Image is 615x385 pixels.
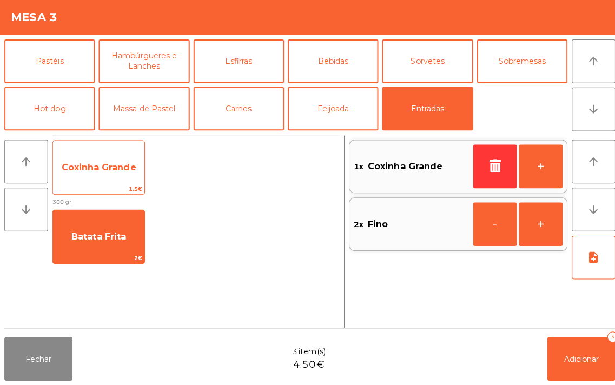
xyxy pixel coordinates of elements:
span: 1.5€ [52,185,143,196]
span: Batata Frita [71,233,125,243]
button: note_add [567,237,611,280]
button: Carnes [192,89,282,132]
button: Hot dog [4,89,94,132]
button: + [515,147,558,190]
span: 4.50€ [291,357,322,372]
span: 1x [351,160,361,176]
span: 300 gr [52,198,337,209]
button: Adicionar3 [543,337,611,381]
button: Esfirras [192,42,282,85]
i: arrow_upward [19,157,32,170]
i: arrow_downward [583,204,596,217]
button: Massa de Pastel [98,89,188,132]
h4: Mesa 3 [11,12,57,28]
i: arrow_upward [583,157,596,170]
span: 2x [351,217,361,234]
button: Pastéis [4,42,94,85]
button: Sobremesas [473,42,563,85]
button: - [469,204,513,247]
span: item(s) [296,346,323,357]
span: Coxinha Grande [61,164,135,174]
button: arrow_upward [4,142,48,185]
i: arrow_downward [19,204,32,217]
span: Coxinha Grande [365,160,439,176]
i: arrow_downward [583,105,596,118]
span: Fino [365,217,385,234]
span: 3 [290,346,295,357]
button: arrow_downward [567,189,611,233]
button: arrow_downward [567,90,611,133]
i: arrow_upward [583,57,596,70]
button: Hambúrgueres e Lanches [98,42,188,85]
span: Adicionar [560,354,594,364]
button: Feijoada [286,89,375,132]
i: note_add [583,252,596,265]
button: arrow_upward [567,142,611,185]
span: 2€ [52,254,143,264]
button: arrow_upward [567,42,611,85]
button: Bebidas [286,42,375,85]
button: arrow_downward [4,189,48,233]
button: Entradas [379,89,469,132]
button: Fechar [4,337,72,381]
button: + [515,204,558,247]
button: Sorvetes [379,42,469,85]
div: 3 [603,332,613,343]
